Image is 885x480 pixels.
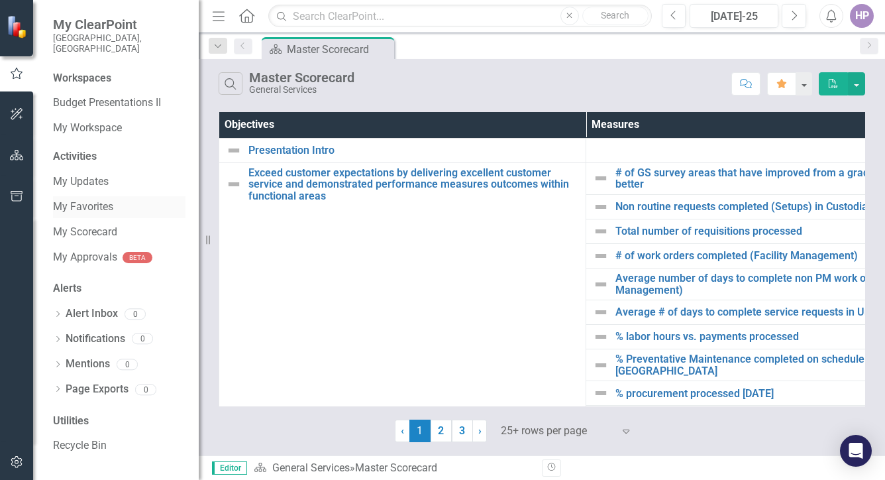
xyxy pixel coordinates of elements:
a: 2 [431,420,452,442]
div: 0 [135,384,156,395]
div: Master Scorecard [355,461,437,474]
div: Activities [53,149,185,164]
input: Search ClearPoint... [268,5,651,28]
a: Presentation Intro [248,145,579,156]
span: Search [601,10,629,21]
a: General Services [272,461,350,474]
div: General Services [249,85,354,95]
a: My Approvals [53,250,117,265]
a: Mentions [66,357,110,372]
span: My ClearPoint [53,17,185,32]
a: My Updates [53,174,185,190]
div: 0 [125,308,146,320]
a: 3 [452,420,473,442]
img: Not Defined [593,329,609,345]
img: Not Defined [593,170,609,186]
img: Not Defined [226,143,242,158]
div: Master Scorecard [287,41,391,58]
div: Master Scorecard [249,70,354,85]
a: Exceed customer expectations by delivering excellent customer service and demonstrated performanc... [248,167,579,202]
a: Notifications [66,331,125,347]
span: 1 [409,420,431,442]
div: [DATE]-25 [694,9,774,25]
span: ‹ [401,424,404,437]
img: ClearPoint Strategy [7,15,30,38]
a: Page Exports [66,382,129,397]
button: Search [582,7,649,25]
button: [DATE]-25 [690,4,778,28]
a: My Favorites [53,200,185,215]
div: Alerts [53,281,185,296]
button: HP [850,4,874,28]
img: Not Defined [226,176,242,192]
img: Not Defined [593,385,609,401]
span: Editor [212,461,247,475]
a: Recycle Bin [53,438,185,453]
div: 0 [132,333,153,345]
img: Not Defined [593,357,609,373]
div: 0 [117,359,138,370]
a: My Scorecard [53,225,185,240]
img: Not Defined [593,223,609,239]
td: Double-Click to Edit Right Click for Context Menu [219,138,586,162]
img: Not Defined [593,276,609,292]
a: My Workspace [53,121,185,136]
div: Utilities [53,414,185,429]
small: [GEOGRAPHIC_DATA], [GEOGRAPHIC_DATA] [53,32,185,54]
img: Not Defined [593,304,609,320]
a: Alert Inbox [66,306,118,322]
a: Budget Presentations II [53,95,185,111]
div: Workspaces [53,71,111,86]
img: Not Defined [593,248,609,264]
div: » [254,461,532,476]
span: › [478,424,482,437]
div: BETA [123,252,152,263]
div: Open Intercom Messenger [840,435,872,467]
img: Not Defined [593,199,609,215]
